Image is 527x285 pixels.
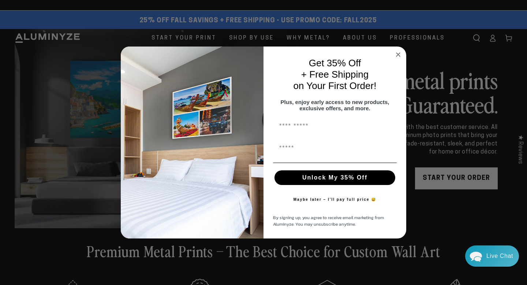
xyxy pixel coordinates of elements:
span: Plus, enjoy early access to new products, exclusive offers, and more. [281,99,389,111]
button: Maybe later – I’ll pay full price 😅 [290,192,380,207]
span: + Free Shipping [301,69,369,80]
div: Contact Us Directly [486,245,513,267]
img: underline [273,163,397,163]
span: By signing up, you agree to receive email marketing from Aluminyze. You may unsubscribe anytime. [273,214,384,227]
div: Chat widget toggle [465,245,519,267]
button: Close dialog [394,50,403,59]
span: on Your First Order! [294,80,377,91]
img: 728e4f65-7e6c-44e2-b7d1-0292a396982f.jpeg [121,47,263,238]
span: Get 35% Off [309,58,361,69]
button: Unlock My 35% Off [274,170,395,185]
